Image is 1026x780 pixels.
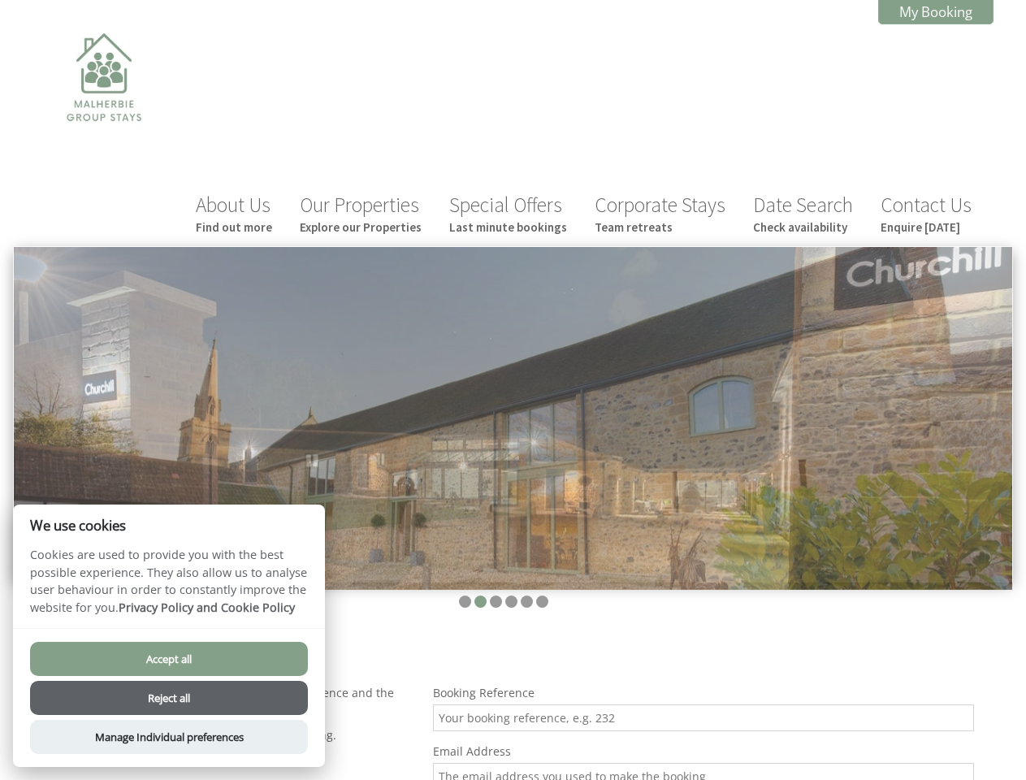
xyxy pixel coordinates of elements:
[595,192,725,235] a: Corporate StaysTeam retreats
[449,219,567,235] small: Last minute bookings
[13,546,325,628] p: Cookies are used to provide you with the best possible experience. They also allow us to analyse ...
[196,219,272,235] small: Find out more
[881,192,972,235] a: Contact UsEnquire [DATE]
[753,219,853,235] small: Check availability
[30,720,308,754] button: Manage Individual preferences
[300,219,422,235] small: Explore our Properties
[433,743,974,759] label: Email Address
[300,192,422,235] a: Our PropertiesExplore our Properties
[433,704,974,731] input: Your booking reference, e.g. 232
[32,639,974,669] h1: View Booking
[449,192,567,235] a: Special OffersLast minute bookings
[433,685,974,700] label: Booking Reference
[13,518,325,533] h2: We use cookies
[30,681,308,715] button: Reject all
[595,219,725,235] small: Team retreats
[753,192,853,235] a: Date SearchCheck availability
[119,600,295,615] a: Privacy Policy and Cookie Policy
[881,219,972,235] small: Enquire [DATE]
[23,23,185,185] img: Malherbie Group Stays
[30,642,308,676] button: Accept all
[196,192,272,235] a: About UsFind out more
